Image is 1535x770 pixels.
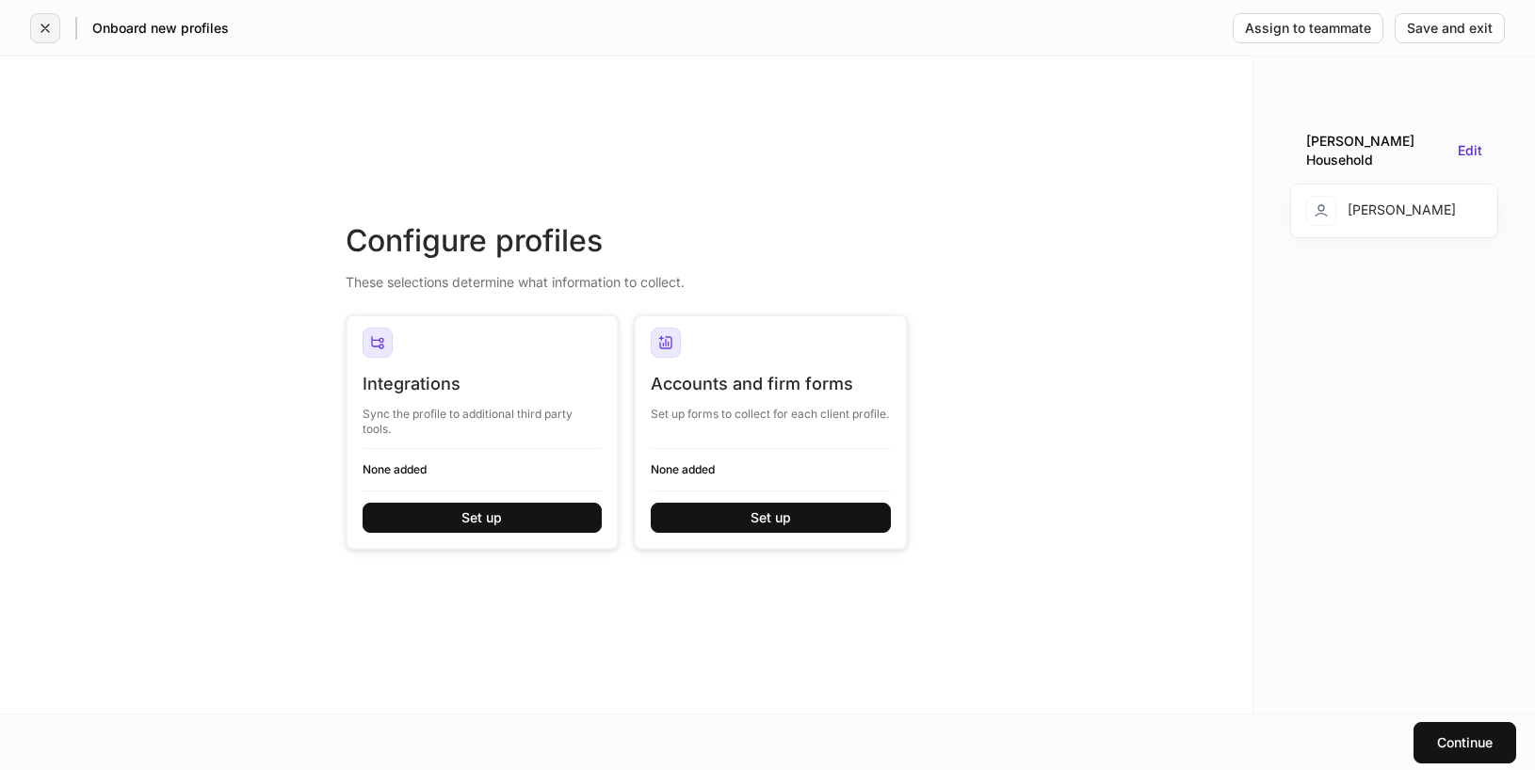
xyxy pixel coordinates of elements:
[1458,144,1482,157] button: Edit
[1306,196,1456,226] div: [PERSON_NAME]
[363,373,603,395] div: Integrations
[1233,13,1383,43] button: Assign to teammate
[651,503,891,533] button: Set up
[1245,22,1371,35] div: Assign to teammate
[1306,132,1450,169] div: [PERSON_NAME] Household
[1437,736,1493,749] div: Continue
[1407,22,1493,35] div: Save and exit
[651,460,891,478] h6: None added
[651,373,891,395] div: Accounts and firm forms
[363,395,603,437] div: Sync the profile to additional third party tools.
[346,220,908,262] div: Configure profiles
[363,460,603,478] h6: None added
[92,19,229,38] h5: Onboard new profiles
[461,511,502,524] div: Set up
[1414,722,1516,763] button: Continue
[1395,13,1505,43] button: Save and exit
[346,262,908,292] div: These selections determine what information to collect.
[363,503,603,533] button: Set up
[751,511,791,524] div: Set up
[651,395,891,422] div: Set up forms to collect for each client profile.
